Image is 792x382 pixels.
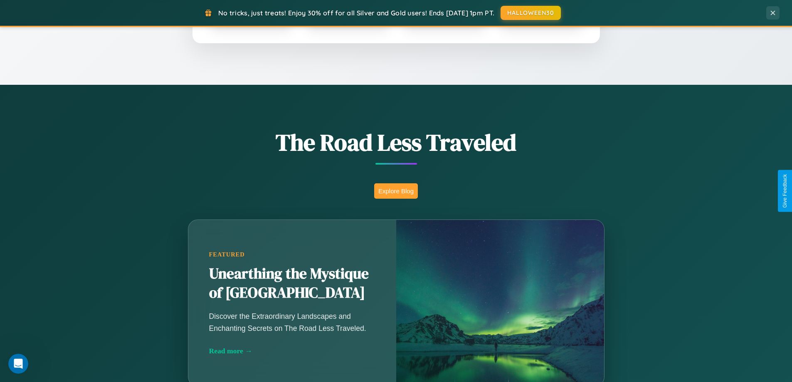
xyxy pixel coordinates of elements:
div: Featured [209,251,375,258]
p: Discover the Extraordinary Landscapes and Enchanting Secrets on The Road Less Traveled. [209,311,375,334]
span: No tricks, just treats! Enjoy 30% off for all Silver and Gold users! Ends [DATE] 1pm PT. [218,9,494,17]
h2: Unearthing the Mystique of [GEOGRAPHIC_DATA] [209,264,375,303]
button: HALLOWEEN30 [501,6,561,20]
div: Read more → [209,347,375,355]
iframe: Intercom live chat [8,354,28,374]
button: Explore Blog [374,183,418,199]
div: Give Feedback [782,174,788,208]
h1: The Road Less Traveled [147,126,646,158]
